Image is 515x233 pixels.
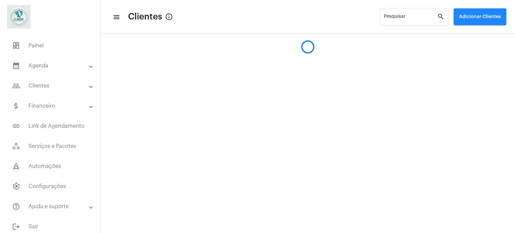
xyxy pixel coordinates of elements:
[5,3,32,30] img: 4c6856f8-84c7-1050-da6c-cc5081a5dbaf.jpg
[128,11,162,22] span: Clientes
[113,13,119,21] mat-icon: sidenav icon
[12,182,20,190] span: sidenav icon
[7,158,94,174] span: Automações
[437,13,445,21] mat-icon: search
[4,98,100,114] mat-expansion-panel-header: sidenav iconFinanceiro
[12,62,20,70] mat-icon: sidenav icon
[12,102,90,110] mat-panel-title: Financeiro
[12,162,20,170] span: sidenav icon
[12,122,20,130] mat-icon: sidenav icon
[162,10,176,23] button: Button that displays a tooltip when focused or hovered over
[4,58,100,74] mat-expansion-panel-header: sidenav iconAgenda
[12,82,90,90] mat-panel-title: Clientes
[12,202,20,211] mat-icon: sidenav icon
[165,13,173,21] mat-icon: Button that displays a tooltip when focused or hovered over
[4,78,100,94] mat-expansion-panel-header: sidenav iconClientes
[12,102,20,110] mat-icon: sidenav icon
[12,62,90,70] mat-panel-title: Agenda
[12,202,90,211] mat-panel-title: Ajuda e suporte
[12,223,20,231] mat-icon: sidenav icon
[7,118,94,134] span: Link de Agendamento
[12,142,20,150] span: sidenav icon
[459,14,501,19] span: Adicionar Clientes
[4,198,100,215] mat-expansion-panel-header: sidenav iconAjuda e suporte
[12,82,20,90] mat-icon: sidenav icon
[7,38,94,54] span: Painel
[7,138,94,154] span: Serviços e Pacotes
[454,8,506,25] button: Adicionar Clientes
[7,178,94,194] span: Configurações
[12,42,20,50] span: sidenav icon
[384,15,437,21] input: Pesquisar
